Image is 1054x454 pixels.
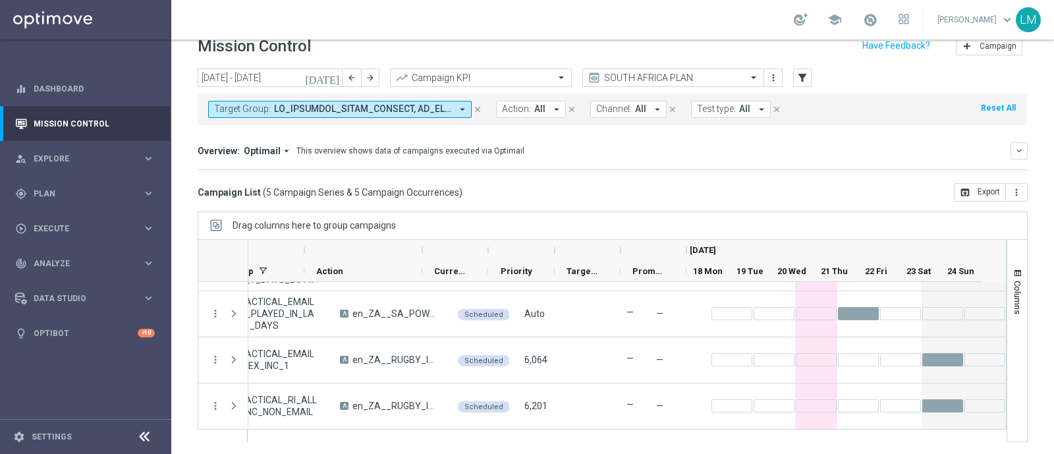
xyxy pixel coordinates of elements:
a: Dashboard [34,71,155,106]
span: Optimail [244,145,281,157]
button: more_vert [209,308,221,320]
span: 19 Tue [736,266,763,276]
div: Mission Control [15,106,155,141]
div: Execute [15,223,142,235]
span: 18 Mon [693,266,723,276]
i: arrow_forward [366,73,375,82]
span: A [340,356,348,364]
label: — [626,399,634,411]
span: — [656,308,663,320]
span: Promotions [632,266,664,276]
div: Dashboard [15,71,155,106]
span: Explore [34,155,142,163]
button: add Campaign [956,37,1022,55]
input: Select date range [198,69,343,87]
input: Have Feedback? [862,41,930,50]
button: filter_alt [793,69,812,87]
button: Action: All arrow_drop_down [496,101,566,118]
span: 6,064 [524,355,547,365]
button: person_search Explore keyboard_arrow_right [14,154,155,164]
i: keyboard_arrow_right [142,222,155,235]
div: LM [1016,7,1041,32]
h1: Mission Control [198,37,311,56]
i: trending_up [395,71,408,84]
span: 24 Sun [947,266,974,276]
span: ZA_TACTICAL_RI_ALL_EX_INC_NON_EMAIL [222,394,318,418]
button: play_circle_outline Execute keyboard_arrow_right [14,223,155,234]
span: ZA_TACTICAL_EMAIL_ALL_EX_INC_1 [222,348,318,372]
div: gps_fixed Plan keyboard_arrow_right [14,188,155,199]
i: arrow_drop_down [457,103,468,115]
div: Press SPACE to select this row. [79,291,1006,337]
i: more_vert [768,72,779,83]
button: close [472,102,484,117]
i: keyboard_arrow_right [142,152,155,165]
span: ( [263,186,266,198]
button: more_vert [209,354,221,366]
div: Analyze [15,258,142,270]
span: [DATE] [690,245,716,255]
h3: Campaign List [198,186,462,198]
button: more_vert [767,70,780,86]
button: close [771,102,783,117]
span: keyboard_arrow_down [1000,13,1014,27]
span: Data Studio [34,295,142,302]
button: lightbulb Optibot +10 [14,328,155,339]
i: close [772,105,781,114]
div: Press SPACE to select this row. [79,383,1006,430]
span: ZA_TACTICAL_EMAIL_HAS_PLAYED_IN_LAST_21_DAYS [222,296,318,331]
span: A [340,402,348,410]
button: more_vert [1006,183,1028,202]
i: arrow_back [347,73,356,82]
button: arrow_forward [361,69,379,87]
span: All [739,103,750,115]
i: arrow_drop_down [551,103,563,115]
span: Execute [34,225,142,233]
span: en_ZA__SA_POWERBALL_SUPERLOTTO_COMBO__EMT_ALL_EM_TAC_LT [352,308,435,320]
button: Channel: All arrow_drop_down [590,101,667,118]
i: close [473,105,482,114]
span: Scheduled [464,310,503,319]
colored-tag: Scheduled [458,354,510,366]
span: Plan [34,190,142,198]
span: — [656,354,663,366]
i: add [962,41,972,51]
a: Settings [32,433,72,441]
span: en_ZA__RUGBY_INT_SOUTH_AFRICA_VS_AUSTRALIA_MATCH2_LOTTO_COMBO__EMT_ALL_RI_TAC_LT [352,400,435,412]
button: Optimail arrow_drop_down [240,145,296,157]
div: Press SPACE to select this row. [198,383,248,430]
button: track_changes Analyze keyboard_arrow_right [14,258,155,269]
div: Data Studio keyboard_arrow_right [14,293,155,304]
button: [DATE] [303,69,343,88]
i: [DATE] [305,72,341,84]
span: All [534,103,545,115]
i: close [567,105,576,114]
div: Row Groups [233,220,396,231]
div: Plan [15,188,142,200]
span: ) [459,186,462,198]
span: school [827,13,842,27]
ng-select: Campaign KPI [390,69,572,87]
i: more_vert [1011,187,1022,198]
colored-tag: Scheduled [458,308,510,320]
div: Data Studio [15,293,142,304]
span: 5 Campaign Series & 5 Campaign Occurrences [266,186,459,198]
i: equalizer [15,83,27,95]
i: lightbulb [15,327,27,339]
span: Scheduled [464,356,503,365]
i: arrow_drop_down [756,103,767,115]
div: Mission Control [14,119,155,129]
button: more_vert [209,400,221,412]
button: close [566,102,578,117]
span: 20 Wed [777,266,806,276]
a: [PERSON_NAME]keyboard_arrow_down [936,10,1016,30]
i: arrow_drop_down [281,145,292,157]
i: gps_fixed [15,188,27,200]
